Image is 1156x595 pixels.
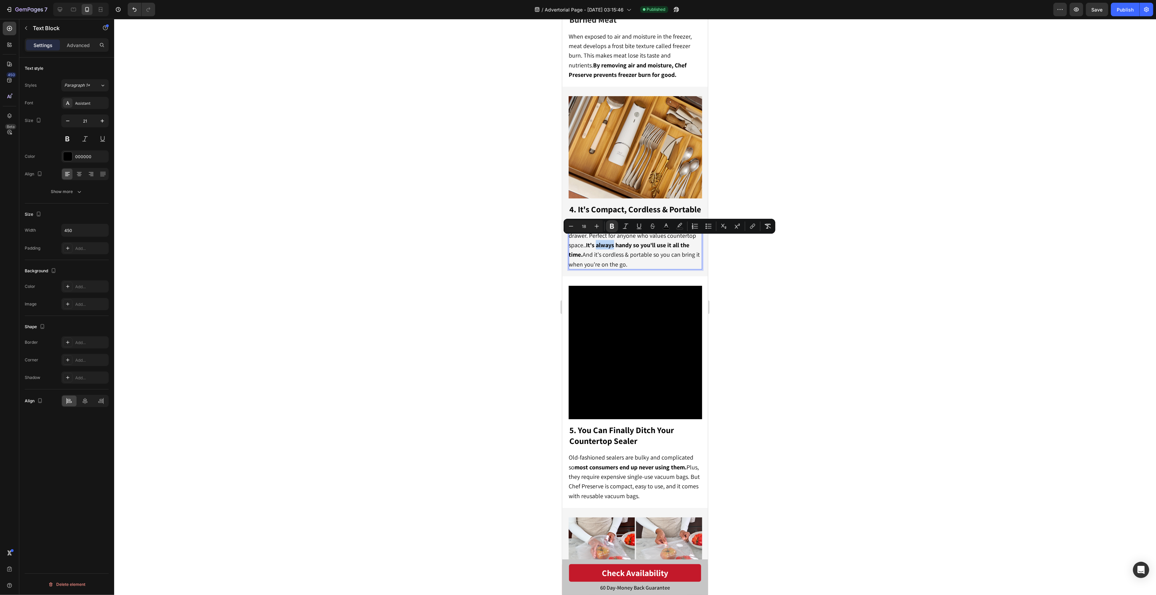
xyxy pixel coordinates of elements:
[25,301,37,307] div: Image
[647,6,666,13] span: Published
[25,283,35,290] div: Color
[51,188,83,195] div: Show more
[25,100,33,106] div: Font
[25,397,44,406] div: Align
[25,339,38,345] div: Border
[25,65,43,71] div: Text style
[75,340,107,346] div: Add...
[564,219,775,234] div: Editor contextual toolbar
[75,301,107,307] div: Add...
[1117,6,1134,13] div: Publish
[25,322,46,332] div: Shape
[6,72,16,78] div: 450
[25,579,109,590] button: Delete element
[545,6,624,13] span: Advertorial Page - [DATE] 03:15:46
[34,42,52,49] p: Settings
[75,357,107,363] div: Add...
[25,375,40,381] div: Shadow
[62,224,108,236] input: Auto
[562,19,708,595] iframe: Design area
[33,24,90,32] p: Text Block
[48,580,85,589] div: Delete element
[75,154,107,160] div: 000000
[75,100,107,106] div: Assistant
[3,3,50,16] button: 7
[44,5,47,14] p: 7
[1133,562,1149,578] div: Open Intercom Messenger
[64,82,90,88] span: Paragraph 1*
[1086,3,1108,16] button: Save
[1111,3,1139,16] button: Publish
[25,170,44,179] div: Align
[542,6,544,13] span: /
[25,82,37,88] div: Styles
[5,124,16,129] div: Beta
[25,245,40,251] div: Padding
[67,42,90,49] p: Advanced
[25,357,38,363] div: Corner
[75,375,107,381] div: Add...
[25,116,43,125] div: Size
[25,186,109,198] button: Show more
[25,153,35,160] div: Color
[75,246,107,252] div: Add...
[75,284,107,290] div: Add...
[61,79,109,91] button: Paragraph 1*
[25,210,43,219] div: Size
[1092,7,1103,13] span: Save
[25,267,58,276] div: Background
[128,3,155,16] div: Undo/Redo
[25,227,36,233] div: Width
